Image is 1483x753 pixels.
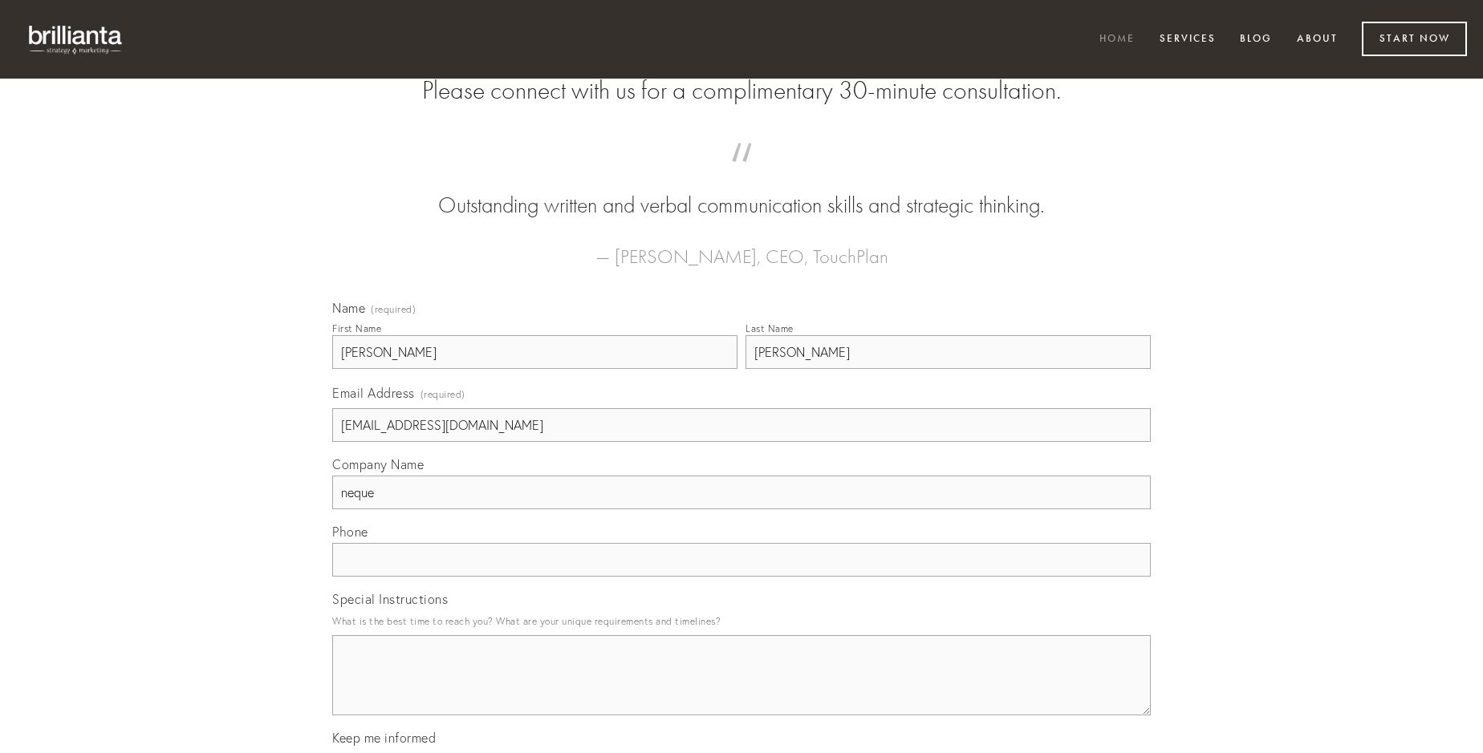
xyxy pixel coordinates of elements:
[1229,26,1282,53] a: Blog
[332,524,368,540] span: Phone
[1149,26,1226,53] a: Services
[332,385,415,401] span: Email Address
[332,75,1151,106] h2: Please connect with us for a complimentary 30-minute consultation.
[358,221,1125,273] figcaption: — [PERSON_NAME], CEO, TouchPlan
[332,300,365,316] span: Name
[421,383,465,405] span: (required)
[1286,26,1348,53] a: About
[332,456,424,472] span: Company Name
[371,305,416,314] span: (required)
[746,322,794,334] div: Last Name
[358,159,1125,221] blockquote: Outstanding written and verbal communication skills and strategic thinking.
[1362,22,1467,56] a: Start Now
[1089,26,1145,53] a: Home
[358,159,1125,190] span: “
[332,730,436,746] span: Keep me informed
[332,610,1151,632] p: What is the best time to reach you? What are your unique requirements and timelines?
[332,322,381,334] div: First Name
[332,591,448,607] span: Special Instructions
[16,16,136,63] img: brillianta - research, strategy, marketing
